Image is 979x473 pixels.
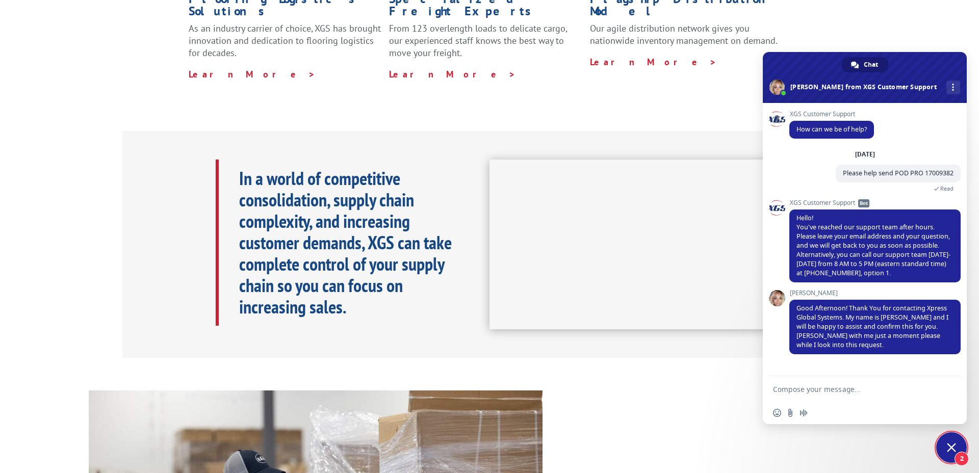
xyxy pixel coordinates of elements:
[773,409,781,417] span: Insert an emoji
[389,68,516,80] a: Learn More >
[789,290,961,297] span: [PERSON_NAME]
[955,452,969,466] span: 2
[936,432,967,463] div: Close chat
[940,185,954,192] span: Read
[855,151,875,157] div: [DATE]
[796,125,867,134] span: How can we be of help?
[239,166,452,319] b: In a world of competitive consolidation, supply chain complexity, and increasing customer demands...
[843,169,954,177] span: Please help send POD PRO 17009382
[590,56,717,68] a: Learn More >
[789,111,874,118] span: XGS Customer Support
[800,409,808,417] span: Audio message
[189,22,381,59] span: As an industry carrier of choice, XGS has brought innovation and dedication to flooring logistics...
[864,57,878,72] span: Chat
[842,57,888,72] div: Chat
[796,214,950,277] span: Hello! You've reached our support team after hours. Please leave your email address and your ques...
[590,22,778,46] span: Our agile distribution network gives you nationwide inventory management on demand.
[946,81,960,94] div: More channels
[773,385,934,394] textarea: Compose your message...
[189,68,316,80] a: Learn More >
[786,409,794,417] span: Send a file
[789,199,961,206] span: XGS Customer Support
[489,160,792,330] iframe: XGS Logistics Solutions
[389,22,582,68] p: From 123 overlength loads to delicate cargo, our experienced staff knows the best way to move you...
[858,199,869,207] span: Bot
[796,304,948,349] span: Good Afternoon! Thank You for contacting Xpress Global Systems. My name is [PERSON_NAME] and I wi...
